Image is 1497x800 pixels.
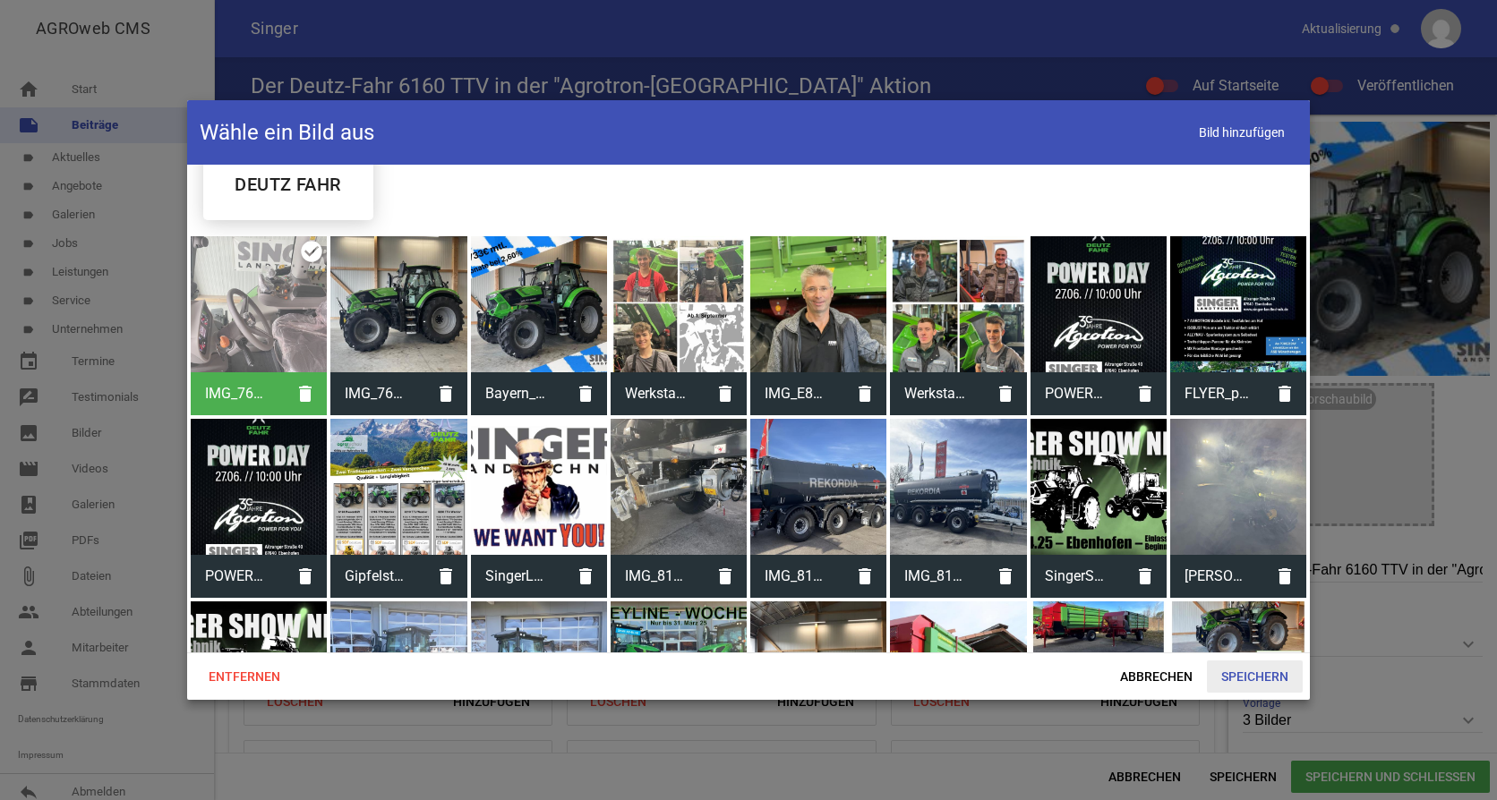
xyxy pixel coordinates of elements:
span: Werkstatt Azubis (1)_page-0001.jpg [611,370,704,417]
span: IMG_7631.JPG [191,370,284,417]
i: delete [564,555,607,598]
span: IMG_8125.JPG [611,553,704,600]
i: delete [1263,555,1306,598]
span: IMG_7627.JPG [330,370,423,417]
i: delete [564,372,607,415]
i: delete [1124,555,1167,598]
span: IMG_8126.JPG [750,553,843,600]
span: Gipfelstürmer 2025.jpg [330,553,423,600]
span: POWERDAY-Singer-2.png [191,553,284,600]
i: delete [704,372,747,415]
i: delete [704,555,747,598]
span: Bayern_page-0001.jpg [471,370,564,417]
i: delete [424,555,467,598]
h4: Wähle ein Bild aus [200,118,374,147]
span: Bild hinzufügen [1186,114,1297,150]
span: IMG_E8832.jpg [750,370,843,417]
span: Speichern [1207,660,1303,693]
i: delete [984,372,1027,415]
i: delete [843,372,886,415]
span: POWERDAY-Singer-2.png [1031,370,1124,417]
i: delete [984,555,1027,598]
i: delete [284,372,327,415]
span: Entfernen [194,660,295,693]
span: IMG_8131.JPG [890,553,983,600]
span: SingerShowNight FINAL 2.0.jpg [1031,553,1124,600]
i: delete [843,555,886,598]
h5: DEUTZ FAHR [235,175,341,193]
i: delete [1124,372,1167,415]
i: delete [424,372,467,415]
i: delete [1263,372,1306,415]
i: delete [284,555,327,598]
span: Nebel.jpg [1170,553,1263,600]
span: FLYER_page-0001.jpg [1170,370,1263,417]
span: Abbrechen [1106,660,1207,693]
span: SingerLandtechnik - WeWantYou.jpg [471,553,564,600]
span: Werkstatt Gesellen (2)_page-0001.jpg [890,370,983,417]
